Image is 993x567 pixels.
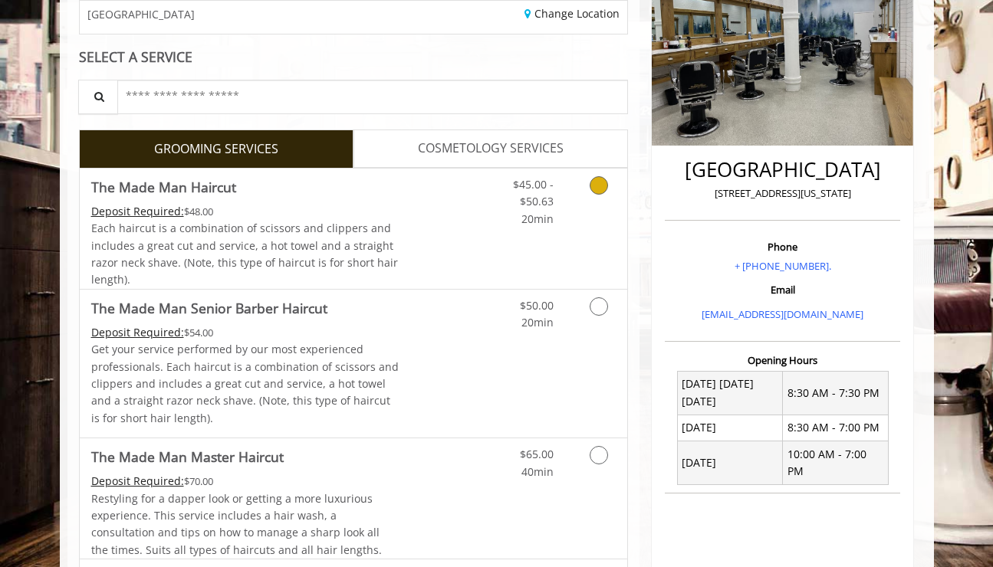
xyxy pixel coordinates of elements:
b: The Made Man Haircut [91,176,236,198]
p: [STREET_ADDRESS][US_STATE] [669,185,896,202]
span: This service needs some Advance to be paid before we block your appointment [91,204,184,218]
span: Restyling for a dapper look or getting a more luxurious experience. This service includes a hair ... [91,491,382,557]
td: 10:00 AM - 7:00 PM [783,441,889,485]
span: $65.00 [520,447,554,461]
h3: Email [669,284,896,295]
a: + [PHONE_NUMBER]. [735,259,831,273]
span: 40min [521,464,554,479]
span: This service needs some Advance to be paid before we block your appointment [91,474,184,488]
span: [GEOGRAPHIC_DATA] [87,8,195,20]
span: COSMETOLOGY SERVICES [418,139,564,159]
a: [EMAIL_ADDRESS][DOMAIN_NAME] [702,307,863,321]
div: SELECT A SERVICE [79,50,629,64]
td: 8:30 AM - 7:30 PM [783,371,889,415]
span: $45.00 - $50.63 [513,177,554,208]
button: Service Search [78,80,118,114]
h3: Opening Hours [665,355,900,365]
span: GROOMING SERVICES [154,139,278,159]
span: $50.00 [520,298,554,313]
a: Change Location [524,6,620,21]
span: Each haircut is a combination of scissors and clippers and includes a great cut and service, a ho... [91,221,398,287]
div: $54.00 [91,324,400,341]
td: 8:30 AM - 7:00 PM [783,415,889,441]
span: 20min [521,315,554,329]
div: $70.00 [91,473,400,490]
div: $48.00 [91,203,400,220]
b: The Made Man Master Haircut [91,446,284,467]
span: This service needs some Advance to be paid before we block your appointment [91,325,184,339]
td: [DATE] [677,441,783,485]
span: 20min [521,211,554,226]
b: The Made Man Senior Barber Haircut [91,297,327,319]
h2: [GEOGRAPHIC_DATA] [669,159,896,181]
td: [DATE] [677,415,783,441]
td: [DATE] [DATE] [DATE] [677,371,783,415]
p: Get your service performed by our most experienced professionals. Each haircut is a combination o... [91,341,400,427]
h3: Phone [669,241,896,252]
